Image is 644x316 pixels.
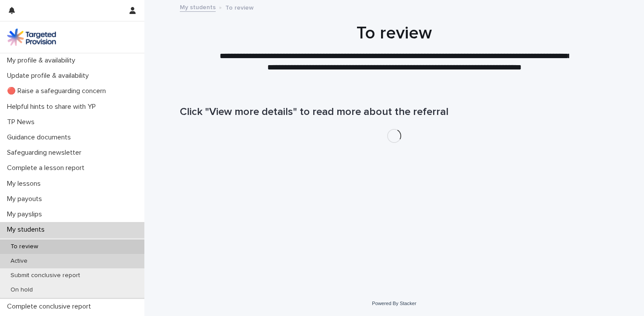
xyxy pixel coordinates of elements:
a: Powered By Stacker [372,301,416,306]
p: Helpful hints to share with YP [3,103,103,111]
p: Complete a lesson report [3,164,91,172]
p: My payslips [3,210,49,219]
p: Complete conclusive report [3,302,98,311]
p: Safeguarding newsletter [3,149,88,157]
img: M5nRWzHhSzIhMunXDL62 [7,28,56,46]
p: Submit conclusive report [3,272,87,279]
p: To review [225,2,254,12]
p: Active [3,257,35,265]
p: On hold [3,286,40,294]
p: To review [3,243,45,250]
p: My students [3,226,52,234]
p: My payouts [3,195,49,203]
p: 🔴 Raise a safeguarding concern [3,87,113,95]
p: My lessons [3,180,48,188]
p: Update profile & availability [3,72,96,80]
p: My profile & availability [3,56,82,65]
h1: To review [180,23,609,44]
p: Guidance documents [3,133,78,142]
p: TP News [3,118,42,126]
a: My students [180,2,216,12]
h1: Click "View more details" to read more about the referral [180,106,609,118]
